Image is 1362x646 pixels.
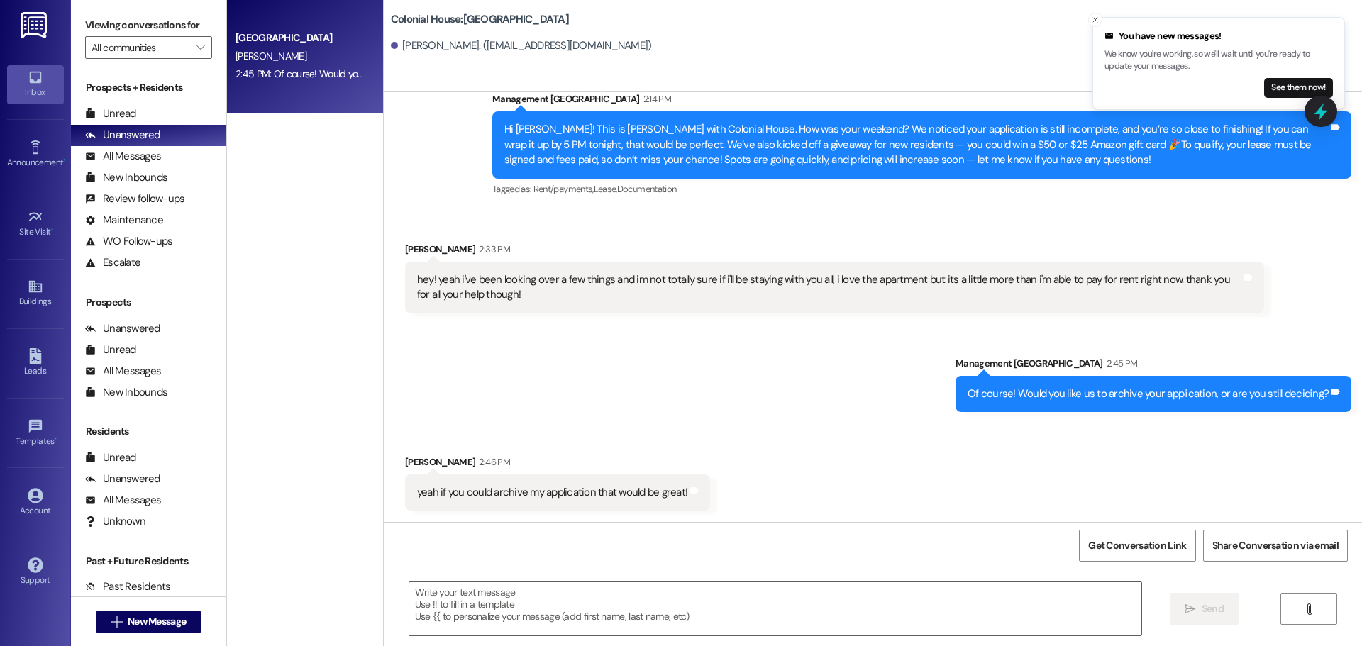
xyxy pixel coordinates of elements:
div: Escalate [85,255,140,270]
div: Unanswered [85,472,160,486]
span: Get Conversation Link [1088,538,1186,553]
a: Support [7,553,64,591]
div: All Messages [85,493,161,508]
div: Residents [71,424,226,439]
button: Send [1170,593,1239,625]
div: 2:45 PM: Of course! Would you like us to archive your application, or are you still deciding? [236,67,603,80]
i:  [1304,603,1314,615]
div: [GEOGRAPHIC_DATA] [236,30,367,45]
a: Leads [7,344,64,382]
button: Close toast [1088,13,1102,27]
div: New Inbounds [85,170,167,185]
div: Unread [85,450,136,465]
span: Documentation [617,183,677,195]
a: Templates • [7,414,64,452]
i:  [111,616,122,628]
span: Rent/payments , [533,183,594,195]
span: Share Conversation via email [1212,538,1339,553]
span: • [63,155,65,165]
span: • [55,434,57,444]
p: We know you're working, so we'll wait until you're ready to update your messages. [1104,48,1333,73]
i:  [196,42,204,53]
label: Viewing conversations for [85,14,212,36]
div: All Messages [85,364,161,379]
span: New Message [128,614,186,629]
input: All communities [92,36,189,59]
div: Maintenance [85,213,163,228]
div: yeah if you could archive my application that would be great! [417,485,687,500]
span: [PERSON_NAME] [236,50,306,62]
span: Lease , [594,183,617,195]
button: New Message [96,611,201,633]
button: See them now! [1264,78,1333,98]
div: Unread [85,106,136,121]
div: 2:33 PM [475,242,509,257]
div: Of course! Would you like us to archive your application, or are you still deciding? [968,386,1329,401]
span: • [51,225,53,235]
div: Management [GEOGRAPHIC_DATA] [956,356,1351,376]
div: 2:45 PM [1103,356,1137,371]
button: Share Conversation via email [1203,530,1348,562]
span: Send [1202,601,1224,616]
div: New Inbounds [85,385,167,400]
div: WO Follow-ups [85,234,172,249]
div: Tagged as: [492,179,1351,199]
div: hey! yeah i've been looking over a few things and im not totally sure if i'll be staying with you... [417,272,1241,303]
div: Prospects + Residents [71,80,226,95]
div: Unanswered [85,321,160,336]
div: 2:14 PM [640,91,671,106]
div: 2:46 PM [475,455,509,469]
a: Inbox [7,65,64,104]
div: Prospects [71,295,226,310]
div: Unanswered [85,128,160,143]
a: Site Visit • [7,205,64,243]
div: You have new messages! [1104,29,1333,43]
div: [PERSON_NAME] [405,242,1264,262]
div: Hi [PERSON_NAME]! This is [PERSON_NAME] with Colonial House. How was your weekend? We noticed you... [504,122,1329,167]
div: [PERSON_NAME] [405,455,710,474]
div: Past + Future Residents [71,554,226,569]
i:  [1185,603,1195,615]
div: Unknown [85,514,145,529]
div: [PERSON_NAME]. ([EMAIL_ADDRESS][DOMAIN_NAME]) [391,38,652,53]
button: Get Conversation Link [1079,530,1195,562]
div: All Messages [85,149,161,164]
b: Colonial House: [GEOGRAPHIC_DATA] [391,12,569,27]
a: Buildings [7,274,64,313]
div: Review follow-ups [85,191,184,206]
a: Account [7,484,64,522]
img: ResiDesk Logo [21,12,50,38]
div: Unread [85,343,136,357]
div: Past Residents [85,579,171,594]
div: Management [GEOGRAPHIC_DATA] [492,91,1351,111]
